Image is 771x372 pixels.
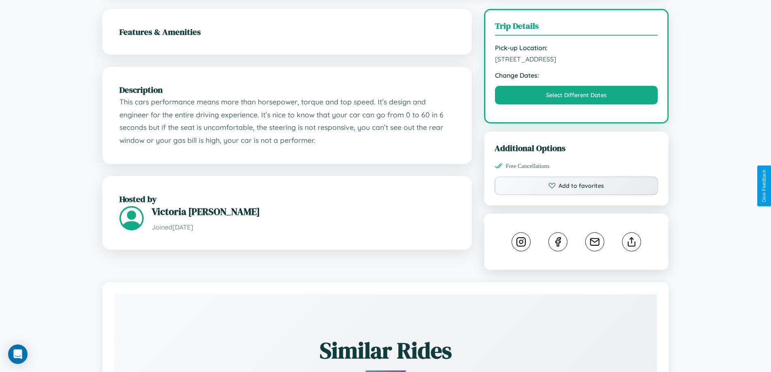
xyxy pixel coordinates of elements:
[152,205,455,218] h3: Victoria [PERSON_NAME]
[761,170,767,202] div: Give Feedback
[495,55,658,63] span: [STREET_ADDRESS]
[119,193,455,205] h2: Hosted by
[495,86,658,104] button: Select Different Dates
[506,163,550,170] span: Free Cancellations
[119,26,455,38] h2: Features & Amenities
[119,96,455,147] p: This cars performance means more than horsepower, torque and top speed. It’s design and engineer ...
[495,20,658,36] h3: Trip Details
[495,44,658,52] strong: Pick-up Location:
[495,142,658,154] h3: Additional Options
[495,176,658,195] button: Add to favorites
[143,335,629,366] h2: Similar Rides
[8,344,28,364] div: Open Intercom Messenger
[495,71,658,79] strong: Change Dates:
[152,221,455,233] p: Joined [DATE]
[119,84,455,96] h2: Description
